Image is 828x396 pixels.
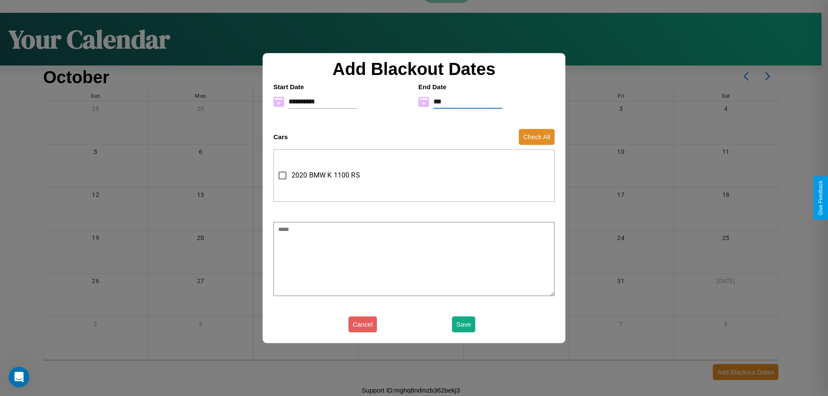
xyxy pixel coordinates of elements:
[418,83,555,90] h4: End Date
[818,181,824,215] div: Give Feedback
[348,316,377,332] button: Cancel
[269,59,559,79] h2: Add Blackout Dates
[273,83,410,90] h4: Start Date
[519,129,555,145] button: Check All
[452,316,475,332] button: Save
[273,133,288,140] h4: Cars
[9,367,29,387] iframe: Intercom live chat
[292,170,360,181] span: 2020 BMW K 1100 RS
